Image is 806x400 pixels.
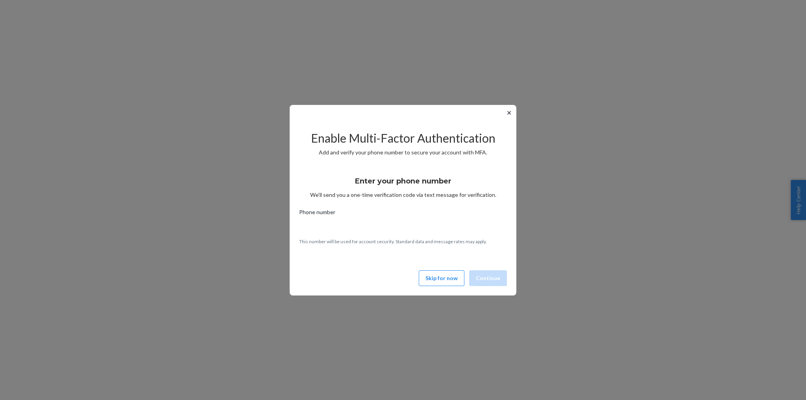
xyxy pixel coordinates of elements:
[469,270,507,286] button: Continue
[299,132,507,145] h2: Enable Multi-Factor Authentication
[299,170,507,199] div: We’ll send you a one-time verification code via text message for verification.
[505,108,513,117] button: ✕
[299,238,507,245] p: This number will be used for account security. Standard data and message rates may apply.
[299,149,507,156] p: Add and verify your phone number to secure your account with MFA.
[299,208,335,219] span: Phone number
[419,270,464,286] button: Skip for now
[355,176,451,186] h3: Enter your phone number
